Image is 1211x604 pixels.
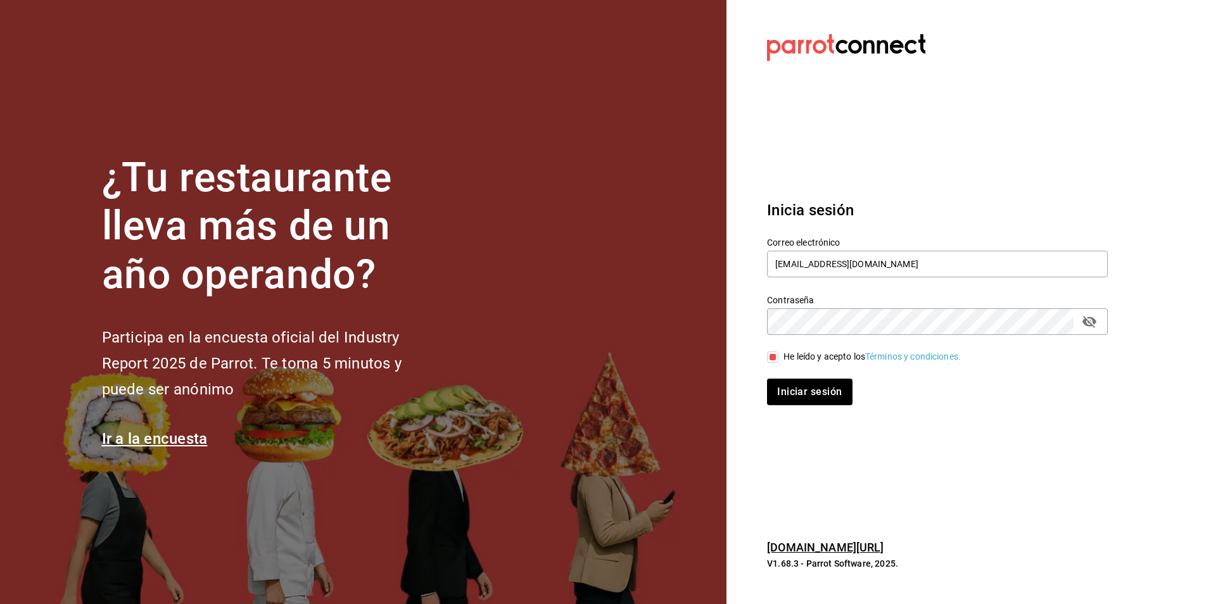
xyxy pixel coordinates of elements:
a: Ir a la encuesta [102,430,208,448]
h3: Inicia sesión [767,199,1108,222]
div: He leído y acepto los [783,350,961,363]
a: Términos y condiciones. [865,351,961,362]
a: [DOMAIN_NAME][URL] [767,541,884,554]
h2: Participa en la encuesta oficial del Industry Report 2025 de Parrot. Te toma 5 minutos y puede se... [102,325,444,402]
button: passwordField [1079,311,1100,332]
button: Iniciar sesión [767,379,852,405]
p: V1.68.3 - Parrot Software, 2025. [767,557,1108,570]
h1: ¿Tu restaurante lleva más de un año operando? [102,154,444,299]
label: Contraseña [767,295,1108,304]
label: Correo electrónico [767,237,1108,246]
input: Ingresa tu correo electrónico [767,251,1108,277]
